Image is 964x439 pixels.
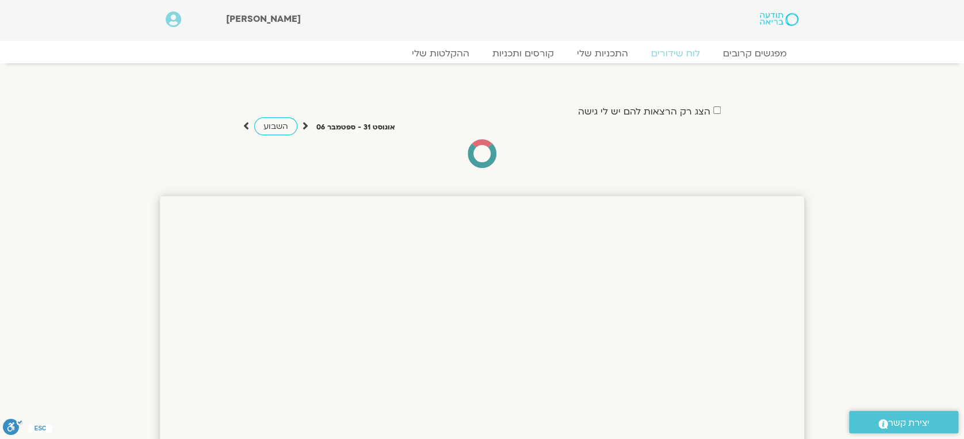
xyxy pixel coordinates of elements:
span: יצירת קשר [888,415,929,431]
a: מפגשים קרובים [711,48,798,59]
a: ההקלטות שלי [400,48,481,59]
label: הצג רק הרצאות להם יש לי גישה [578,106,710,117]
a: קורסים ותכניות [481,48,565,59]
span: [PERSON_NAME] [226,13,301,25]
a: השבוע [254,117,297,135]
a: לוח שידורים [640,48,711,59]
a: התכניות שלי [565,48,640,59]
nav: Menu [166,48,798,59]
span: השבוע [263,121,288,132]
a: יצירת קשר [849,411,958,433]
p: אוגוסט 31 - ספטמבר 06 [316,121,395,133]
